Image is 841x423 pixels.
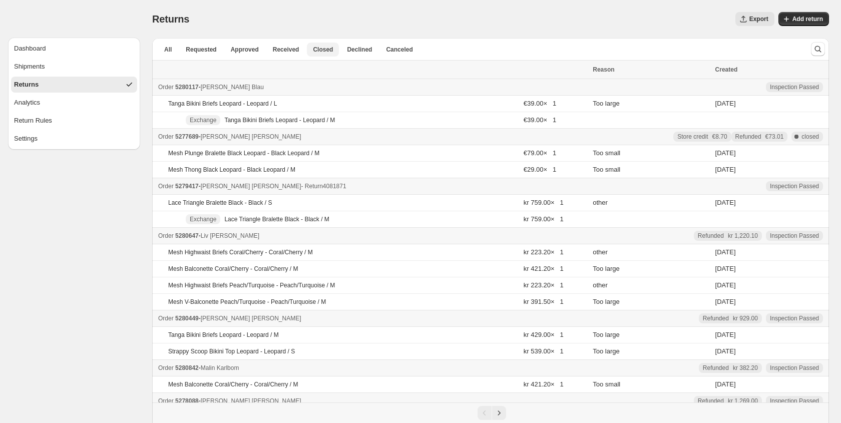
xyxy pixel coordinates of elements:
[175,84,199,91] span: 5280117
[524,199,564,206] span: kr 759.00 × 1
[158,364,174,371] span: Order
[313,46,333,54] span: Closed
[524,347,564,355] span: kr 539.00 × 1
[590,343,712,360] td: Too large
[749,15,768,23] span: Export
[158,363,587,373] div: -
[492,406,506,420] button: Next
[190,215,216,223] span: Exchange
[11,113,137,129] button: Return Rules
[168,149,319,157] p: Mesh Plunge Bralette Black Leopard - Black Leopard / M
[792,15,823,23] span: Add return
[770,83,819,91] span: Inspection Passed
[728,397,758,405] span: kr 1,269.00
[728,232,758,240] span: kr 1,220.10
[524,298,564,305] span: kr 391.50 × 1
[11,77,137,93] button: Returns
[158,132,587,142] div: -
[168,347,295,355] p: Strappy Scoop Bikini Top Leopard - Leopard / S
[168,199,272,207] p: Lace Triangle Bralette Black - Black / S
[593,66,614,73] span: Reason
[168,331,279,339] p: Tanga Bikini Briefs Leopard - Leopard / M
[158,84,174,91] span: Order
[168,248,313,256] p: Mesh Highwaist Briefs Coral/Cherry - Coral/Cherry / M
[14,98,40,108] div: Analytics
[301,183,346,190] span: - Return 4081871
[158,396,587,406] div: -
[715,331,736,338] time: Saturday, August 9, 2025 at 9:05:04 AM
[201,397,301,404] span: [PERSON_NAME] [PERSON_NAME]
[703,364,758,372] div: Refunded
[590,277,712,294] td: other
[386,46,412,54] span: Canceled
[168,298,326,306] p: Mesh V-Balconette Peach/Turquoise - Peach/Turquoise / M
[811,42,825,56] button: Search and filter results
[715,380,736,388] time: Sunday, August 10, 2025 at 7:44:51 PM
[11,41,137,57] button: Dashboard
[590,376,712,393] td: Too small
[158,181,587,191] div: -
[590,294,712,310] td: Too large
[168,281,335,289] p: Mesh Highwaist Briefs Peach/Turquoise - Peach/Turquoise / M
[524,215,564,223] span: kr 759.00 × 1
[158,315,174,322] span: Order
[158,183,174,190] span: Order
[698,232,758,240] div: Refunded
[765,133,784,141] span: €73.01
[158,82,587,92] div: -
[347,46,372,54] span: Declined
[715,248,736,256] time: Thursday, August 7, 2025 at 8:56:54 AM
[590,96,712,112] td: Too large
[201,364,239,371] span: Malin Karlbom
[715,281,736,289] time: Thursday, August 7, 2025 at 8:56:54 AM
[152,402,829,423] nav: Pagination
[152,14,189,25] span: Returns
[201,232,259,239] span: Liv [PERSON_NAME]
[801,133,819,141] span: closed
[715,100,736,107] time: Wednesday, August 6, 2025 at 12:55:01 AM
[524,100,556,107] span: €39.00 × 1
[158,313,587,323] div: -
[201,183,301,190] span: [PERSON_NAME] [PERSON_NAME]
[186,46,216,54] span: Requested
[168,380,298,388] p: Mesh Balconette Coral/Cherry - Coral/Cherry / M
[224,116,335,124] p: Tanga Bikini Briefs Leopard - Leopard / M
[224,215,329,223] p: Lace Triangle Bralette Black - Black / M
[715,347,736,355] time: Saturday, August 9, 2025 at 9:05:04 AM
[175,315,199,322] span: 5280449
[524,331,564,338] span: kr 429.00 × 1
[770,364,819,372] span: Inspection Passed
[201,133,301,140] span: [PERSON_NAME] [PERSON_NAME]
[715,66,738,73] span: Created
[524,116,556,124] span: €39.00 × 1
[175,183,199,190] span: 5279417
[590,327,712,343] td: Too large
[231,46,259,54] span: Approved
[175,232,199,239] span: 5280647
[590,195,712,211] td: other
[14,134,38,144] div: Settings
[778,12,829,26] button: Add return
[524,380,564,388] span: kr 421.20 × 1
[735,12,774,26] button: Export
[677,133,727,141] div: Store credit
[168,166,295,174] p: Mesh Thong Black Leopard - Black Leopard / M
[770,314,819,322] span: Inspection Passed
[524,248,564,256] span: kr 223.20 × 1
[715,199,736,206] time: Thursday, August 7, 2025 at 2:01:36 PM
[590,145,712,162] td: Too small
[14,62,45,72] div: Shipments
[14,116,52,126] div: Return Rules
[524,265,564,272] span: kr 421.20 × 1
[712,133,727,141] span: €8.70
[590,162,712,178] td: Too small
[524,281,564,289] span: kr 223.20 × 1
[158,232,174,239] span: Order
[733,314,758,322] span: kr 929.00
[524,149,556,157] span: €79.00 × 1
[175,364,199,371] span: 5280842
[11,59,137,75] button: Shipments
[168,265,298,273] p: Mesh Balconette Coral/Cherry - Coral/Cherry / M
[175,397,199,404] span: 5278088
[715,265,736,272] time: Thursday, August 7, 2025 at 8:56:54 AM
